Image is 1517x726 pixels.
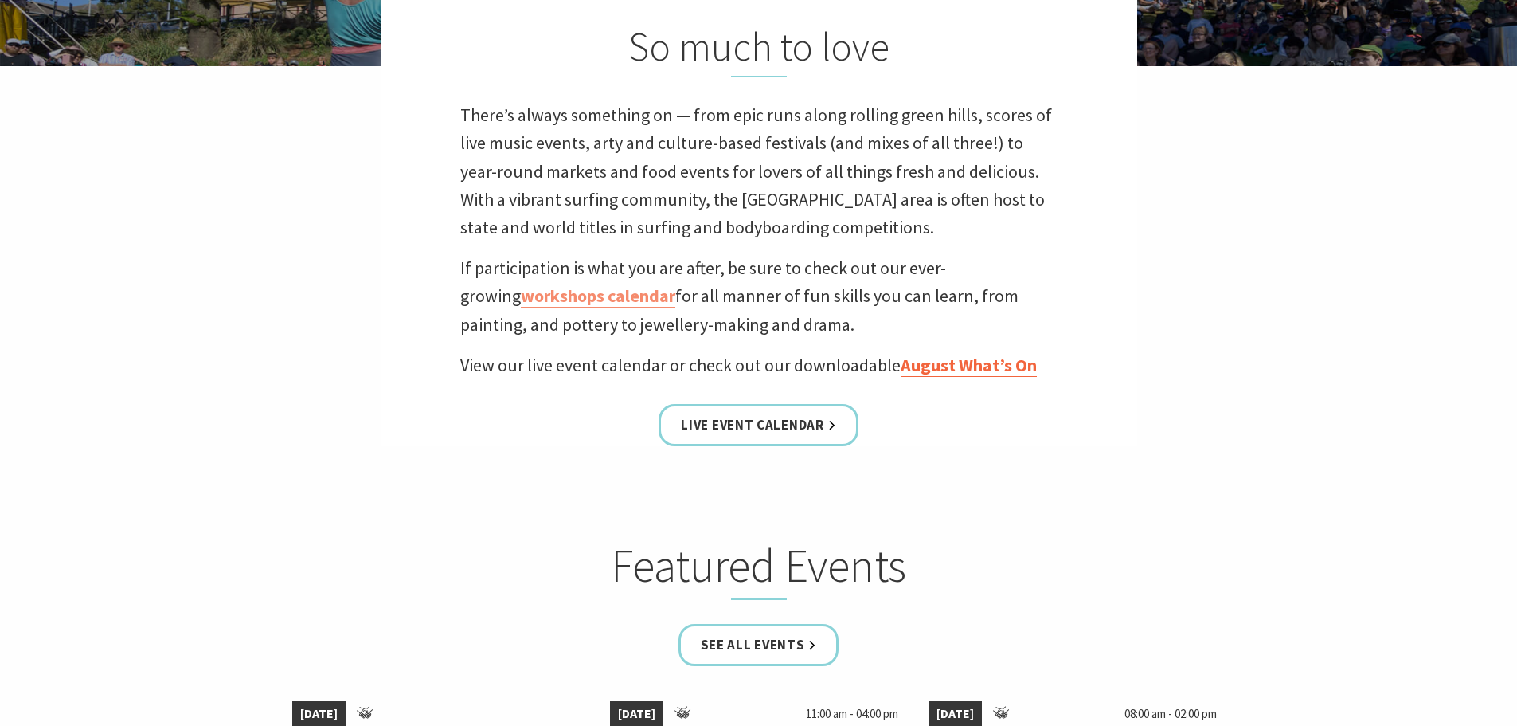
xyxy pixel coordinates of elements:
[901,354,1037,377] a: August What’s On
[521,285,675,308] a: workshops calendar
[659,404,858,446] a: Live Event Calendar
[447,538,1071,600] h2: Featured Events
[460,351,1058,379] p: View our live event calendar or check out our downloadable
[460,23,1058,77] h2: So much to love
[678,624,839,666] a: See all Events
[460,254,1058,339] p: If participation is what you are after, be sure to check out our ever-growing for all manner of f...
[460,101,1058,241] p: There’s always something on — from epic runs along rolling green hills, scores of live music even...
